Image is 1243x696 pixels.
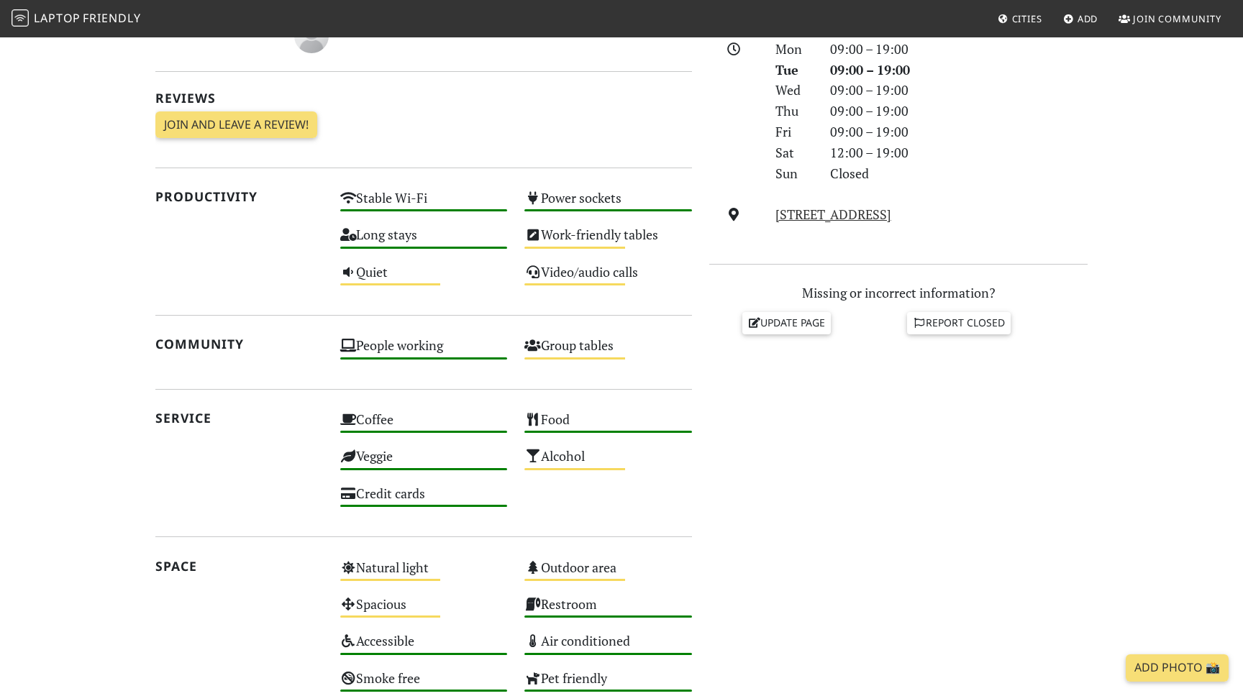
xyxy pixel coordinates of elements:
[767,122,821,142] div: Fri
[516,629,701,666] div: Air conditioned
[775,206,891,223] a: [STREET_ADDRESS]
[332,260,516,297] div: Quiet
[767,60,821,81] div: Tue
[155,91,692,106] h2: Reviews
[332,408,516,444] div: Coffee
[332,223,516,260] div: Long stays
[1057,6,1104,32] a: Add
[1126,654,1229,682] a: Add Photo 📸
[1133,12,1221,25] span: Join Community
[12,9,29,27] img: LaptopFriendly
[767,142,821,163] div: Sat
[155,111,317,139] a: Join and leave a review!
[332,444,516,481] div: Veggie
[155,411,323,426] h2: Service
[332,592,516,629] div: Spacious
[516,260,701,297] div: Video/audio calls
[516,444,701,481] div: Alcohol
[516,334,701,370] div: Group tables
[742,312,832,334] a: Update page
[907,312,1011,334] a: Report closed
[516,556,701,592] div: Outdoor area
[34,10,81,26] span: Laptop
[821,60,1096,81] div: 09:00 – 19:00
[332,334,516,370] div: People working
[332,186,516,223] div: Stable Wi-Fi
[516,223,701,260] div: Work-friendly tables
[155,336,323,352] h2: Community
[821,39,1096,60] div: 09:00 – 19:00
[332,629,516,666] div: Accessible
[516,186,701,223] div: Power sockets
[516,592,701,629] div: Restroom
[12,6,141,32] a: LaptopFriendly LaptopFriendly
[821,163,1096,184] div: Closed
[155,189,323,204] h2: Productivity
[821,80,1096,101] div: 09:00 – 19:00
[516,408,701,444] div: Food
[821,142,1096,163] div: 12:00 – 19:00
[821,122,1096,142] div: 09:00 – 19:00
[821,101,1096,122] div: 09:00 – 19:00
[294,26,329,43] span: Paula Menzel
[1012,12,1042,25] span: Cities
[767,80,821,101] div: Wed
[155,559,323,574] h2: Space
[767,101,821,122] div: Thu
[1113,6,1227,32] a: Join Community
[992,6,1048,32] a: Cities
[767,163,821,184] div: Sun
[332,556,516,592] div: Natural light
[709,283,1088,303] p: Missing or incorrect information?
[767,39,821,60] div: Mon
[83,10,140,26] span: Friendly
[332,482,516,518] div: Credit cards
[1078,12,1098,25] span: Add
